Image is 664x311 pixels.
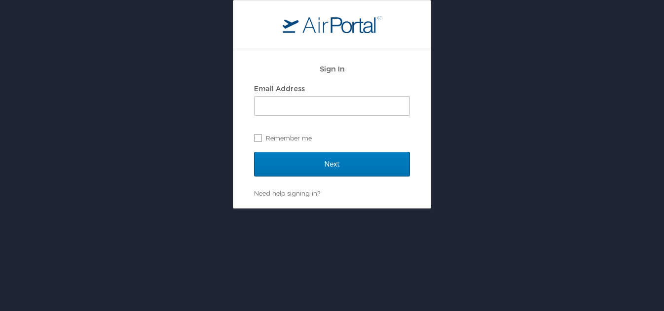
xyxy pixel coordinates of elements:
a: Need help signing in? [254,189,320,197]
label: Email Address [254,84,305,93]
img: logo [283,15,381,33]
input: Next [254,152,410,176]
label: Remember me [254,131,410,145]
h2: Sign In [254,63,410,74]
